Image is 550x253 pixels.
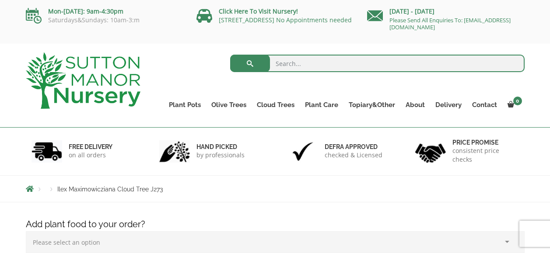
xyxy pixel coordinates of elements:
[196,143,245,151] h6: hand picked
[415,138,446,165] img: 4.jpg
[467,99,502,111] a: Contact
[287,140,318,163] img: 3.jpg
[26,6,183,17] p: Mon-[DATE]: 9am-4:30pm
[367,6,525,17] p: [DATE] - [DATE]
[26,185,525,192] nav: Breadcrumbs
[300,99,343,111] a: Plant Care
[26,17,183,24] p: Saturdays&Sundays: 10am-3:m
[252,99,300,111] a: Cloud Trees
[206,99,252,111] a: Olive Trees
[69,143,112,151] h6: FREE DELIVERY
[389,16,511,31] a: Please Send All Enquiries To: [EMAIL_ADDRESS][DOMAIN_NAME]
[513,97,522,105] span: 0
[196,151,245,159] p: by professionals
[400,99,430,111] a: About
[32,140,62,163] img: 1.jpg
[164,99,206,111] a: Plant Pots
[219,16,352,24] a: [STREET_ADDRESS] No Appointments needed
[452,139,519,146] h6: Price promise
[26,52,140,109] img: logo
[325,143,382,151] h6: Defra approved
[452,146,519,164] p: consistent price checks
[325,151,382,159] p: checked & Licensed
[502,99,525,111] a: 0
[159,140,190,163] img: 2.jpg
[57,186,163,193] span: Ilex Maximowicziana Cloud Tree J273
[19,218,531,231] h4: Add plant food to your order?
[230,55,525,72] input: Search...
[430,99,467,111] a: Delivery
[343,99,400,111] a: Topiary&Other
[219,7,298,15] a: Click Here To Visit Nursery!
[69,151,112,159] p: on all orders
